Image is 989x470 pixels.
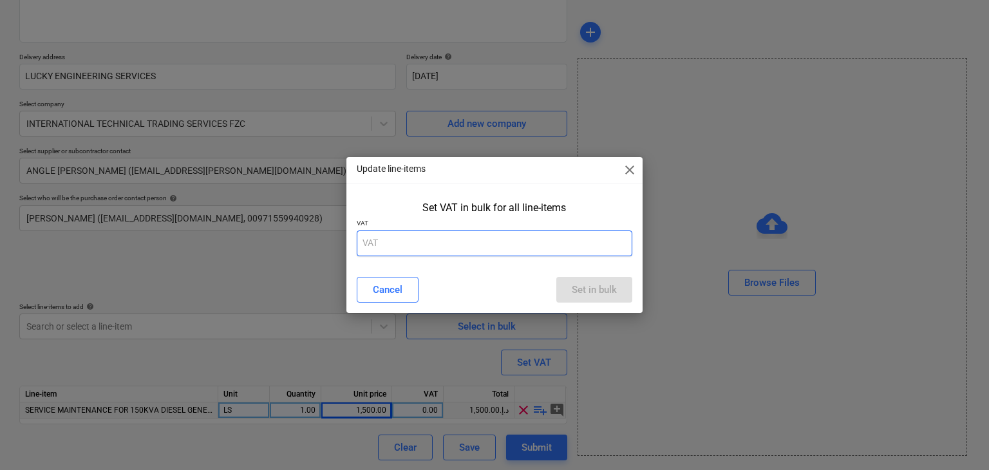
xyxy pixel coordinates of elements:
[925,408,989,470] iframe: Chat Widget
[357,219,633,230] p: VAT
[422,202,566,214] div: Set VAT in bulk for all line-items
[357,162,426,176] p: Update line-items
[622,162,637,178] span: close
[357,230,633,256] input: VAT
[373,281,402,298] div: Cancel
[357,277,419,303] button: Cancel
